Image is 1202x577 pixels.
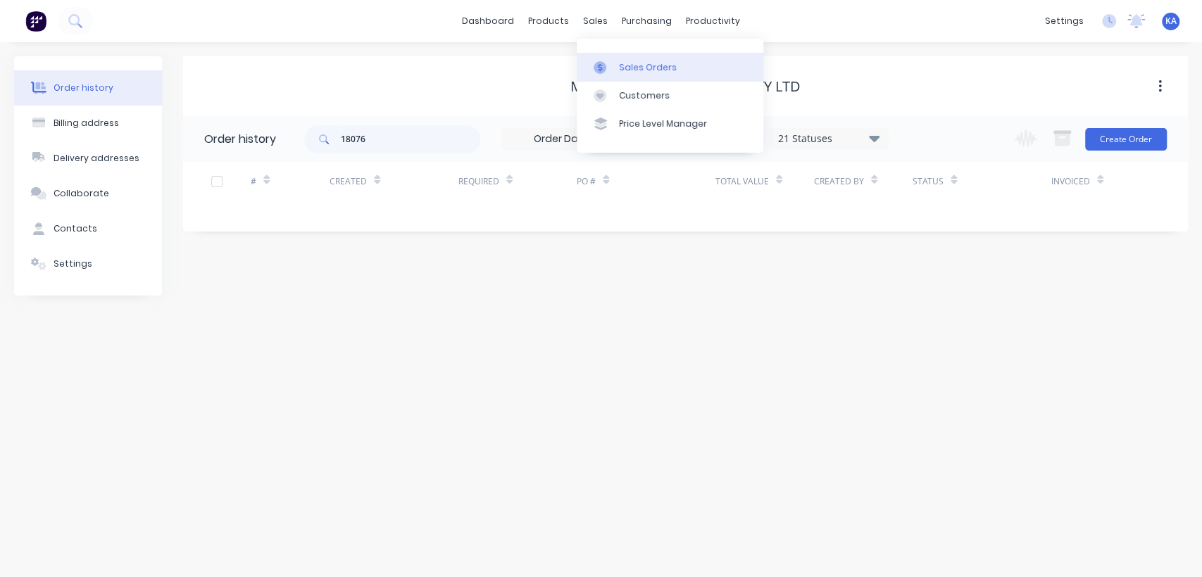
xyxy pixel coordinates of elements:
[54,82,113,94] div: Order history
[1165,15,1177,27] span: KA
[14,211,162,246] button: Contacts
[251,162,330,201] div: #
[913,175,944,188] div: Status
[14,106,162,141] button: Billing address
[14,176,162,211] button: Collaborate
[458,162,577,201] div: Required
[204,131,276,148] div: Order history
[502,129,620,150] input: Order Date
[1038,11,1091,32] div: settings
[619,61,677,74] div: Sales Orders
[576,11,615,32] div: sales
[814,175,864,188] div: Created By
[619,89,670,102] div: Customers
[577,110,763,138] a: Price Level Manager
[455,11,521,32] a: dashboard
[619,118,707,130] div: Price Level Manager
[1051,175,1090,188] div: Invoiced
[341,125,480,153] input: Search...
[251,175,256,188] div: #
[54,187,109,200] div: Collaborate
[577,82,763,110] a: Customers
[14,246,162,281] button: Settings
[1051,162,1130,201] div: Invoiced
[814,162,913,201] div: Created By
[54,117,119,129] div: Billing address
[577,53,763,81] a: Sales Orders
[458,175,499,188] div: Required
[330,162,458,201] div: Created
[14,70,162,106] button: Order history
[913,162,1051,201] div: Status
[615,11,679,32] div: purchasing
[330,175,367,188] div: Created
[577,162,715,201] div: PO #
[715,162,814,201] div: Total Value
[14,141,162,176] button: Delivery addresses
[25,11,46,32] img: Factory
[54,152,139,165] div: Delivery addresses
[715,175,769,188] div: Total Value
[770,131,888,146] div: 21 Statuses
[54,258,92,270] div: Settings
[521,11,576,32] div: products
[570,78,801,95] div: MB [PERSON_NAME] & Co Pty Ltd
[679,11,747,32] div: productivity
[1085,128,1167,151] button: Create Order
[54,222,97,235] div: Contacts
[577,175,596,188] div: PO #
